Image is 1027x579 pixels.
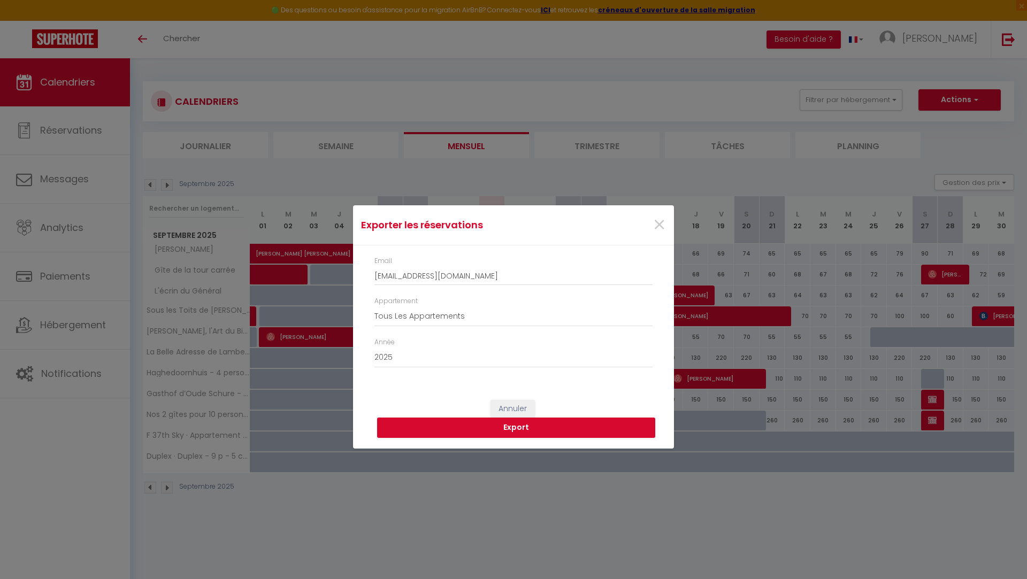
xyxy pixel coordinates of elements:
[374,296,418,306] label: Appartement
[653,214,666,237] button: Close
[374,256,392,266] label: Email
[9,4,41,36] button: Ouvrir le widget de chat LiveChat
[490,400,535,418] button: Annuler
[361,218,560,233] h4: Exporter les réservations
[374,337,395,348] label: Année
[653,209,666,241] span: ×
[377,418,655,438] button: Export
